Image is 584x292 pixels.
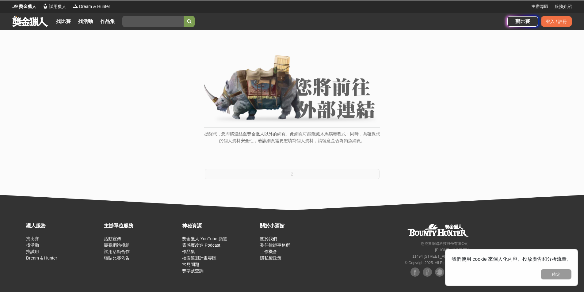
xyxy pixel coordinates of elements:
[26,256,57,260] a: Dream & Hunter
[26,222,101,229] div: 獵人服務
[182,243,220,248] a: 靈感魔改造 Podcast
[104,243,130,248] a: 競賽網站模組
[204,131,380,150] p: 提醒您，您即將連結至獎金獵人以外的網頁。此網頁可能隱藏木馬病毒程式；同時，為確保您的個人資料安全性，若該網頁需要您填寫個人資料，請留意是否為釣魚網頁。
[260,222,335,229] div: 關於小酒館
[182,256,216,260] a: 校園巡迴計畫專區
[435,267,444,277] img: Plurk
[421,241,469,246] small: 恩克斯網路科技股份有限公司
[204,55,380,124] img: External Link Banner
[260,243,290,248] a: 委任律師事務所
[555,3,572,10] a: 服務介紹
[182,222,257,229] div: 神秘資源
[26,236,39,241] a: 找比賽
[104,249,130,254] a: 試用活動合作
[12,3,36,10] a: Logo獎金獵人
[182,268,204,273] a: 獎字號查詢
[460,281,469,286] span: 中文
[182,236,227,241] a: 獎金獵人 YouTube 頻道
[541,16,572,27] div: 登入 / 註冊
[260,249,277,254] a: 工作機會
[412,254,469,259] small: 11494 [STREET_ADDRESS] 3 樓
[26,249,39,254] a: 找試用
[104,222,179,229] div: 主辦單位服務
[452,256,571,262] span: 我們使用 cookie 來個人化內容、投放廣告和分析流量。
[19,3,36,10] span: 獎金獵人
[72,3,78,9] img: Logo
[182,249,195,254] a: 作品集
[26,243,39,248] a: 找活動
[182,262,199,267] a: 常見問題
[435,248,469,252] small: [PHONE_NUMBER]
[42,3,48,9] img: Logo
[42,3,66,10] a: Logo試用獵人
[49,3,66,10] span: 試用獵人
[76,17,95,26] a: 找活動
[507,16,538,27] a: 辦比賽
[104,256,130,260] a: 張貼比賽佈告
[54,17,73,26] a: 找比賽
[205,169,380,179] button: 2
[405,261,469,265] small: © Copyright 2025 . All Rights Reserved.
[104,236,121,241] a: 活動宣傳
[260,236,277,241] a: 關於我們
[410,267,420,277] img: Facebook
[98,17,117,26] a: 作品集
[72,3,110,10] a: LogoDream & Hunter
[541,269,571,279] button: 確定
[260,256,281,260] a: 隱私權政策
[423,267,432,277] img: Facebook
[12,3,18,9] img: Logo
[79,3,110,10] span: Dream & Hunter
[531,3,548,10] a: 主辦專區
